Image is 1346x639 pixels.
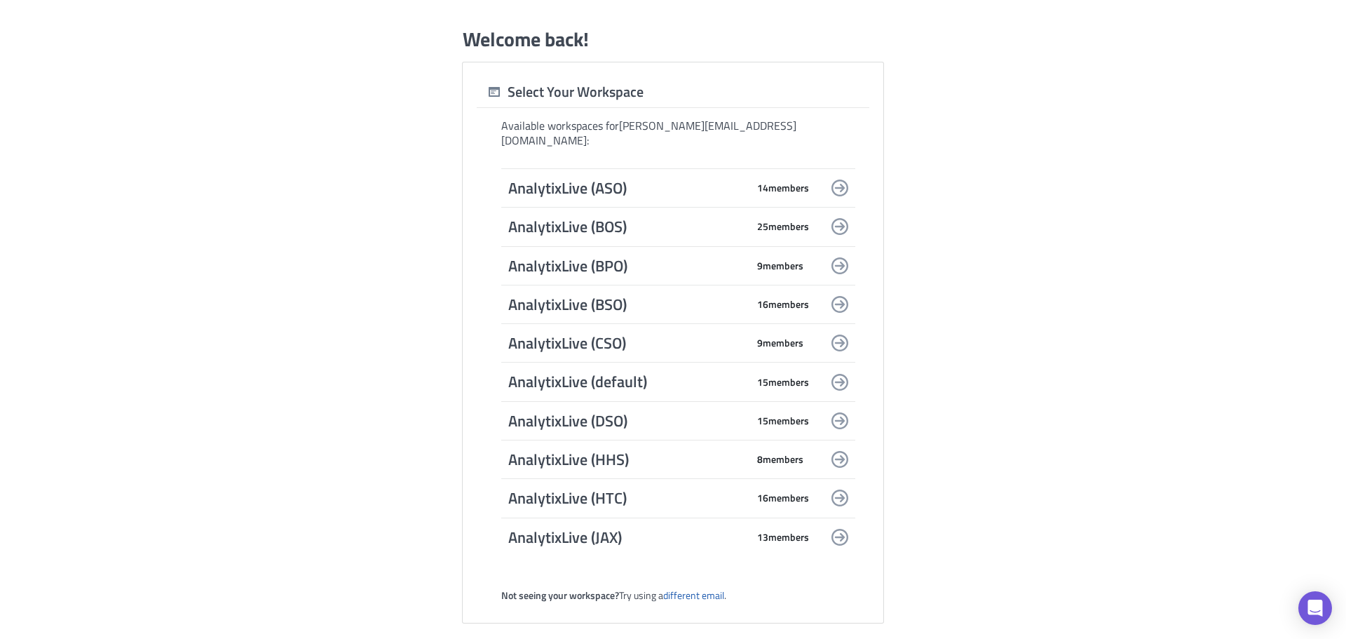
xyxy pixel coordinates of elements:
span: 13 member s [757,531,809,544]
div: Select Your Workspace [477,83,644,101]
span: 25 member s [757,220,809,233]
div: Try using a . [501,589,855,602]
span: 9 member s [757,260,803,272]
span: 9 member s [757,337,803,349]
span: 15 member s [757,415,809,427]
strong: Not seeing your workspace? [501,588,619,603]
span: AnalytixLive (DSO) [508,411,747,431]
span: AnalytixLive (HTC) [508,488,747,508]
span: AnalytixLive (CSO) [508,333,747,353]
span: AnalytixLive (default) [508,372,747,391]
a: different email [663,588,724,603]
span: AnalytixLive (BPO) [508,256,747,276]
div: Available workspaces for [PERSON_NAME][EMAIL_ADDRESS][DOMAIN_NAME] : [501,119,855,147]
span: AnalytixLive (HHS) [508,450,747,469]
span: 16 member s [757,492,809,504]
span: 15 member s [757,376,809,389]
span: 14 member s [757,182,809,194]
h1: Welcome back! [463,27,589,52]
span: AnalytixLive (BOS) [508,217,747,236]
span: AnalytixLive (JAX) [508,527,747,547]
span: 16 member s [757,298,809,311]
span: 8 member s [757,453,803,466]
span: AnalytixLive (ASO) [508,178,747,198]
span: AnalytixLive (BSO) [508,295,747,314]
div: Open Intercom Messenger [1298,591,1332,625]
